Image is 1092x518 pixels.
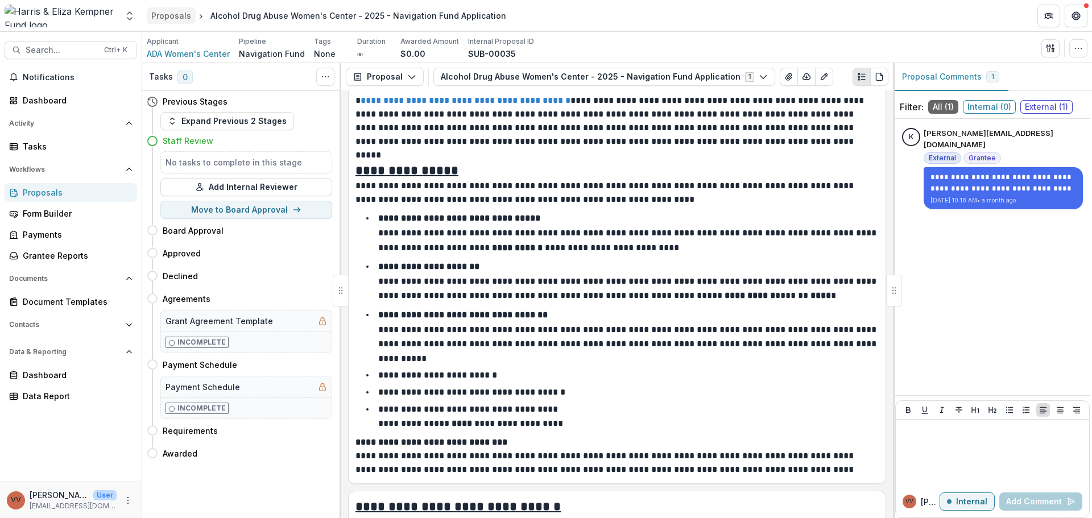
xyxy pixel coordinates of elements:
p: User [93,490,117,500]
p: None [314,48,336,60]
p: Navigation Fund [239,48,305,60]
p: Incomplete [177,403,226,413]
button: Italicize [935,403,949,417]
button: Search... [5,41,137,59]
h4: Declined [163,270,198,282]
nav: breadcrumb [147,7,511,24]
button: PDF view [870,68,888,86]
p: Applicant [147,36,179,47]
button: Edit as form [815,68,833,86]
button: Proposal [346,68,424,86]
h5: No tasks to complete in this stage [166,156,327,168]
div: Vivian Victoria [905,499,913,504]
span: Documents [9,275,121,283]
div: Data Report [23,390,128,402]
button: Notifications [5,68,137,86]
p: ∞ [357,48,363,60]
p: Awarded Amount [400,36,459,47]
span: 0 [177,71,193,84]
button: Bullet List [1003,403,1016,417]
button: Plaintext view [853,68,871,86]
div: Document Templates [23,296,128,308]
p: Pipeline [239,36,266,47]
a: Dashboard [5,366,137,384]
button: Expand Previous 2 Stages [160,112,294,130]
a: Tasks [5,137,137,156]
button: Ordered List [1019,403,1033,417]
button: Open Activity [5,114,137,132]
p: Internal Proposal ID [468,36,534,47]
button: Internal [940,492,995,511]
p: [PERSON_NAME] [30,489,89,501]
a: Form Builder [5,204,137,223]
button: Alcohol Drug Abuse Women's Center - 2025 - Navigation Fund Application1 [433,68,775,86]
h4: Payment Schedule [163,359,237,371]
div: Grantee Reports [23,250,128,262]
span: Contacts [9,321,121,329]
div: Ctrl + K [102,44,130,56]
span: Grantee [969,154,996,162]
h3: Tasks [149,72,173,82]
h5: Grant Agreement Template [166,315,273,327]
p: [PERSON_NAME] [921,496,940,508]
div: Proposals [23,187,128,198]
button: Open Documents [5,270,137,288]
button: Move to Board Approval [160,201,332,219]
p: Duration [357,36,386,47]
p: [PERSON_NAME][EMAIL_ADDRESS][DOMAIN_NAME] [924,128,1083,150]
button: More [121,494,135,507]
a: Proposals [147,7,196,24]
button: Align Right [1070,403,1083,417]
h4: Agreements [163,293,210,305]
button: Strike [952,403,966,417]
span: Internal ( 0 ) [963,100,1016,114]
span: ADA Women's Center [147,48,230,60]
button: Align Center [1053,403,1067,417]
button: Bold [901,403,915,417]
span: Activity [9,119,121,127]
p: Internal [956,497,987,507]
a: Grantee Reports [5,246,137,265]
p: [DATE] 10:18 AM • a month ago [930,196,1076,205]
button: Open Contacts [5,316,137,334]
button: Get Help [1065,5,1087,27]
p: Filter: [900,100,924,114]
button: Open entity switcher [122,5,138,27]
a: Data Report [5,387,137,405]
button: Heading 1 [969,403,982,417]
div: Vivian Victoria [11,496,21,504]
button: Heading 2 [986,403,999,417]
div: Dashboard [23,369,128,381]
button: Open Data & Reporting [5,343,137,361]
p: Tags [314,36,331,47]
button: Underline [918,403,932,417]
div: Alcohol Drug Abuse Women's Center - 2025 - Navigation Fund Application [210,10,506,22]
h4: Awarded [163,447,197,459]
div: Form Builder [23,208,128,219]
a: Payments [5,225,137,244]
a: Proposals [5,183,137,202]
span: External ( 1 ) [1020,100,1073,114]
h4: Previous Stages [163,96,227,107]
span: 1 [991,73,994,81]
span: Search... [26,45,97,55]
a: Dashboard [5,91,137,110]
button: Add Comment [999,492,1082,511]
a: Document Templates [5,292,137,311]
span: Data & Reporting [9,348,121,356]
button: View Attached Files [780,68,798,86]
h4: Approved [163,247,201,259]
span: Workflows [9,165,121,173]
h4: Requirements [163,425,218,437]
span: All ( 1 ) [928,100,958,114]
button: Align Left [1036,403,1050,417]
div: Dashboard [23,94,128,106]
span: Notifications [23,73,133,82]
h4: Board Approval [163,225,224,237]
h5: Payment Schedule [166,381,240,393]
button: Toggle View Cancelled Tasks [316,68,334,86]
span: External [929,154,956,162]
p: Incomplete [177,337,226,347]
button: Add Internal Reviewer [160,178,332,196]
p: $0.00 [400,48,425,60]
